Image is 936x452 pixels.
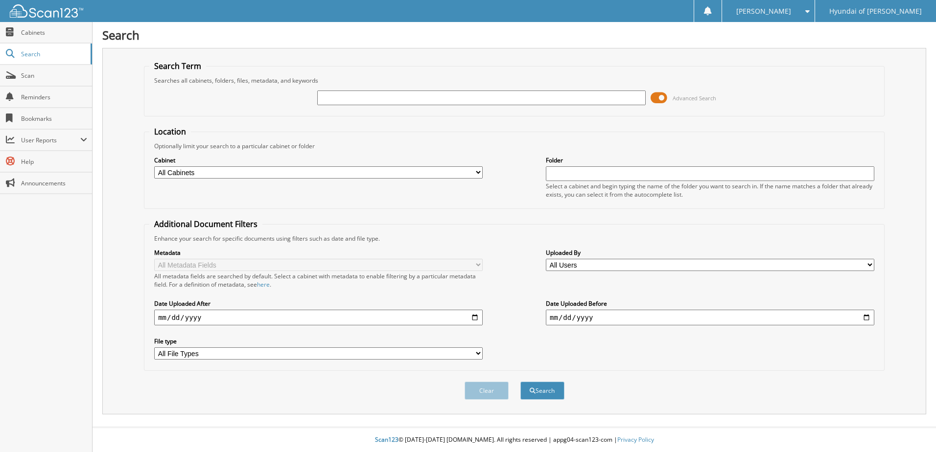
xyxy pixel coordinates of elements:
span: Advanced Search [673,94,716,102]
a: Privacy Policy [617,435,654,444]
label: Folder [546,156,874,164]
a: here [257,280,270,289]
span: [PERSON_NAME] [736,8,791,14]
span: Announcements [21,179,87,187]
label: File type [154,337,483,345]
div: Select a cabinet and begin typing the name of the folder you want to search in. If the name match... [546,182,874,199]
button: Search [520,382,564,400]
legend: Location [149,126,191,137]
input: start [154,310,483,325]
h1: Search [102,27,926,43]
label: Cabinet [154,156,483,164]
span: Scan123 [375,435,398,444]
legend: Search Term [149,61,206,71]
div: Searches all cabinets, folders, files, metadata, and keywords [149,76,879,85]
label: Date Uploaded Before [546,299,874,308]
span: User Reports [21,136,80,144]
legend: Additional Document Filters [149,219,262,229]
span: Help [21,158,87,166]
label: Date Uploaded After [154,299,483,308]
div: Optionally limit your search to a particular cabinet or folder [149,142,879,150]
span: Bookmarks [21,114,87,123]
button: Clear [465,382,509,400]
div: All metadata fields are searched by default. Select a cabinet with metadata to enable filtering b... [154,272,483,289]
span: Reminders [21,93,87,101]
img: scan123-logo-white.svg [10,4,83,18]
label: Uploaded By [546,249,874,257]
input: end [546,310,874,325]
span: Cabinets [21,28,87,37]
div: Enhance your search for specific documents using filters such as date and file type. [149,234,879,243]
span: Hyundai of [PERSON_NAME] [829,8,922,14]
div: © [DATE]-[DATE] [DOMAIN_NAME]. All rights reserved | appg04-scan123-com | [93,428,936,452]
span: Scan [21,71,87,80]
span: Search [21,50,86,58]
label: Metadata [154,249,483,257]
